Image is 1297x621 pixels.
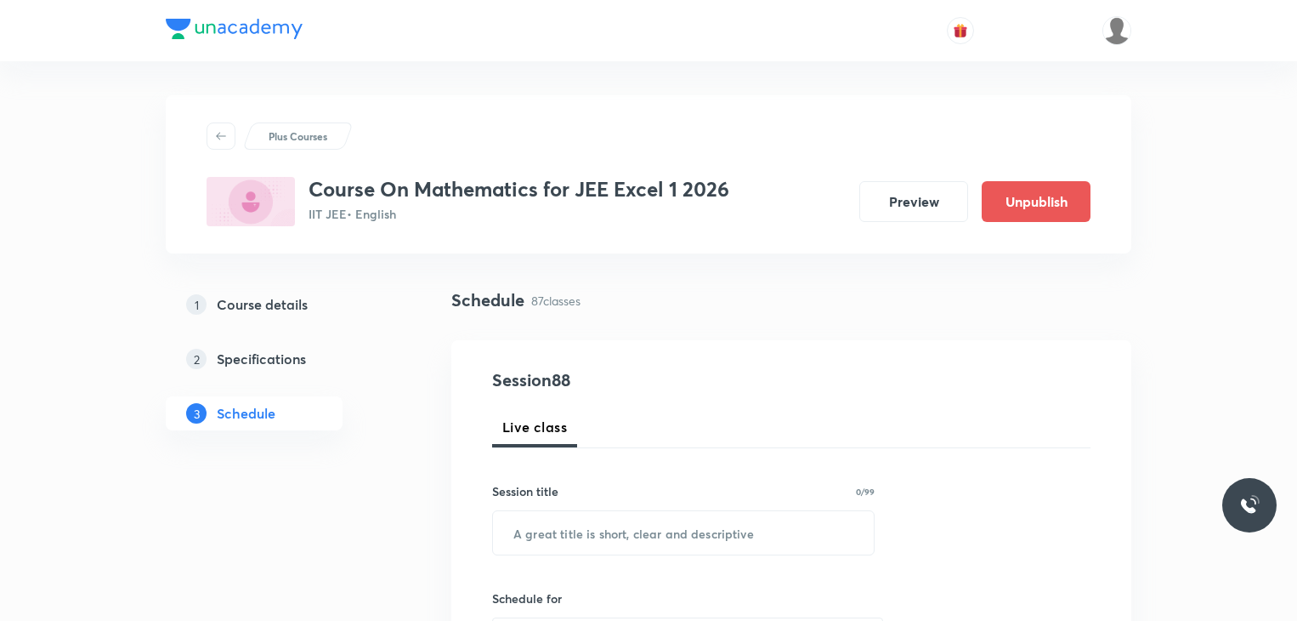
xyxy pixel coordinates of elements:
[492,367,802,393] h4: Session 88
[953,23,968,38] img: avatar
[166,19,303,43] a: Company Logo
[269,128,327,144] p: Plus Courses
[451,288,524,313] h4: Schedule
[856,487,875,496] p: 0/99
[207,177,295,226] img: 08D7B661-BD0E-4DE0-B16D-478A02267B9E_plus.png
[186,349,207,369] p: 2
[166,342,397,376] a: 2Specifications
[492,482,558,500] h6: Session title
[166,19,303,39] img: Company Logo
[1239,495,1260,516] img: ttu
[166,288,397,322] a: 1Course details
[217,403,275,424] h5: Schedule
[217,294,308,315] h5: Course details
[531,292,581,310] p: 87 classes
[186,403,207,424] p: 3
[982,181,1090,222] button: Unpublish
[1102,16,1131,45] img: P Antony
[947,17,974,44] button: avatar
[309,205,729,223] p: IIT JEE • English
[309,177,729,202] h3: Course On Mathematics for JEE Excel 1 2026
[492,590,875,607] h6: Schedule for
[859,181,968,222] button: Preview
[217,349,306,369] h5: Specifications
[493,511,874,555] input: A great title is short, clear and descriptive
[502,417,567,437] span: Live class
[186,294,207,315] p: 1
